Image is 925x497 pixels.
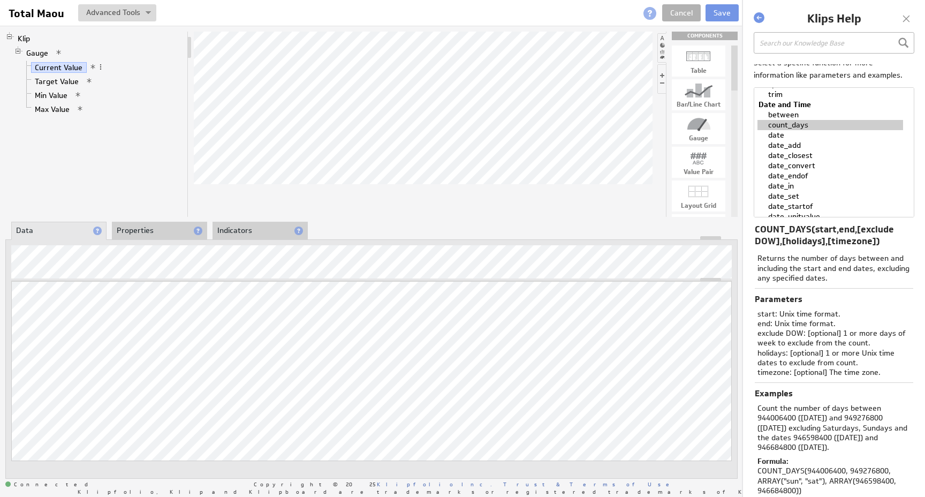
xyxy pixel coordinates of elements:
[754,32,914,54] input: Search our Knowledge Base
[757,191,903,201] option: date_set
[757,130,903,140] option: date
[757,161,903,171] option: date_convert
[112,222,207,240] li: Properties
[4,4,72,22] input: Total Maou
[662,4,701,21] a: Cancel
[757,171,903,181] option: date_endof
[74,91,82,99] span: View applied actions
[767,11,901,27] h1: Klips Help
[757,253,911,283] div: Returns the number of days between and including the start and end dates, excluding any specified...
[146,11,151,16] img: button-savedrop.png
[672,32,738,40] div: Drag & drop components onto the workspace
[755,223,812,235] span: count_days
[14,33,34,44] a: Klip
[5,481,94,488] span: Connected: ID: dpnc-25 Online: true
[755,388,913,399] div: Examples
[97,63,104,71] span: More actions
[757,201,903,212] option: date_startof
[828,235,876,247] span: [timezone]
[77,105,84,112] span: View applied actions
[782,235,825,247] span: [holidays]
[706,4,739,21] button: Save
[377,480,492,488] a: Klipfolio Inc.
[757,305,911,377] div: start: Unix time format. end: Unix time format. exclude DOW: [optional] 1 or more days of week to...
[31,76,83,87] a: Target Value
[672,202,725,209] div: Layout Grid
[757,456,911,466] div: Formula:
[757,212,903,222] option: date_unitvalue
[11,222,107,240] li: Data
[839,223,855,235] span: end
[657,64,666,94] li: Hide or show the component controls palette
[55,49,63,56] span: View applied actions
[757,466,911,495] div: COUNT_DAYS(944006400, 949276800, ARRAY("sun", "sat"), ARRAY(946598400, 946684800))
[89,63,97,71] span: View applied actions
[757,89,903,100] option: trim
[757,150,903,161] option: date_closest
[672,135,725,141] div: Gauge
[755,223,894,247] span: , , , ,
[672,169,725,175] div: Value Pair
[31,104,74,115] a: Max Value
[31,62,87,73] a: Current Value
[672,67,725,74] div: Table
[757,403,911,452] div: Count the number of days between 944006400 ([DATE]) and 949276800 ([DATE]) excluding Saturdays, S...
[757,110,903,120] option: between
[757,140,903,150] option: date_add
[86,77,93,85] span: View applied actions
[657,33,666,63] li: Hide or show the component palette
[22,48,52,58] a: Gauge
[757,120,903,130] option: count_days
[31,90,72,101] a: Min Value
[755,224,913,247] div: ( )
[503,480,677,488] a: Trust & Terms of Use
[755,294,913,305] div: Parameters
[254,481,492,487] span: Copyright © 2025
[213,222,308,240] li: Indicators
[755,223,894,247] span: [exclude DOW]
[815,223,837,235] span: start
[757,181,903,191] option: date_in
[78,489,853,494] span: Klipfolio, Klip and Klipboard are trademarks or registered trademarks of Klipfolio Inc.
[672,101,725,108] div: Bar/Line Chart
